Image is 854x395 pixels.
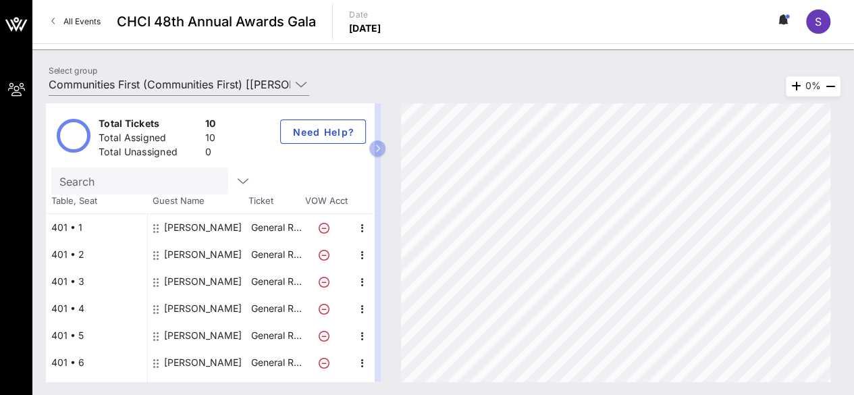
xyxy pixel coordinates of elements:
p: Date [349,8,381,22]
span: S [815,15,822,28]
div: 401 • 5 [46,322,147,349]
span: Ticket [248,194,302,208]
a: All Events [43,11,109,32]
label: Select group [49,65,97,76]
div: Mar Zepeda Salazar [164,241,242,268]
div: Total Assigned [99,131,200,148]
span: VOW Acct [302,194,350,208]
div: 10 [205,131,216,148]
span: CHCI 48th Annual Awards Gala [117,11,316,32]
div: Total Unassigned [99,145,200,162]
div: Juana Silverio [164,349,242,376]
div: 401 • 4 [46,295,147,322]
div: Total Tickets [99,117,200,134]
div: Leanne Kaplan [164,268,242,295]
p: General R… [249,268,303,295]
div: 401 • 6 [46,349,147,376]
span: All Events [63,16,101,26]
span: Guest Name [147,194,248,208]
button: Need Help? [280,120,366,144]
p: General R… [249,322,303,349]
p: [DATE] [349,22,381,35]
div: 401 • 2 [46,241,147,268]
div: Vanessa Thomas [164,295,242,322]
div: 401 • 3 [46,268,147,295]
div: S [806,9,830,34]
p: General R… [249,241,303,268]
span: Table, Seat [46,194,147,208]
span: Need Help? [292,126,354,138]
div: 401 • 1 [46,214,147,241]
div: Cristina Miranda Palacios [164,214,242,241]
p: General R… [249,214,303,241]
p: General R… [249,295,303,322]
p: General R… [249,349,303,376]
div: 10 [205,117,216,134]
div: 0 [205,145,216,162]
div: 0% [786,76,840,97]
div: Melody Gonzales [164,322,242,349]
